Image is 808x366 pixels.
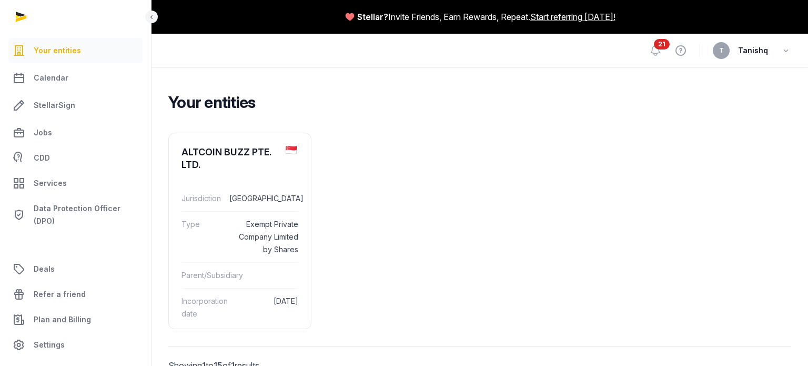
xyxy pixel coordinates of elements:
[8,93,143,118] a: StellarSign
[181,295,228,320] dt: Incorporation date
[357,11,388,23] span: Stellar?
[233,218,298,256] dd: Exempt Private Company Limited by Shares
[8,256,143,282] a: Deals
[34,99,75,112] span: StellarSign
[181,218,225,256] dt: Type
[8,307,143,332] a: Plan and Billing
[8,65,143,91] a: Calendar
[34,126,52,139] span: Jobs
[286,146,297,154] img: sg.png
[8,332,143,358] a: Settings
[229,192,299,205] dd: [GEOGRAPHIC_DATA]
[530,11,615,23] a: Start referring [DATE]!
[8,147,143,169] a: CDD
[713,42,730,59] button: T
[654,39,670,50] span: 21
[181,269,228,282] dt: Parent/Subsidiary
[8,282,143,307] a: Refer a friend
[8,171,143,196] a: Services
[738,44,768,57] span: Tanishq
[34,263,55,275] span: Deals
[34,72,68,84] span: Calendar
[34,288,86,301] span: Refer a friend
[236,295,298,320] dd: [DATE]
[181,192,221,205] dt: Jurisdiction
[34,152,50,164] span: CDD
[719,47,724,54] span: T
[8,120,143,145] a: Jobs
[168,93,783,112] h2: Your entities
[34,313,91,326] span: Plan and Billing
[34,177,67,190] span: Services
[34,44,81,57] span: Your entities
[169,133,311,335] a: ALTCOIN BUZZ PTE. LTD.Jurisdiction[GEOGRAPHIC_DATA]TypeExempt Private Company Limited by SharesPa...
[34,202,138,227] span: Data Protection Officer (DPO)
[181,146,277,171] div: ALTCOIN BUZZ PTE. LTD.
[8,38,143,63] a: Your entities
[34,339,65,351] span: Settings
[8,198,143,232] a: Data Protection Officer (DPO)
